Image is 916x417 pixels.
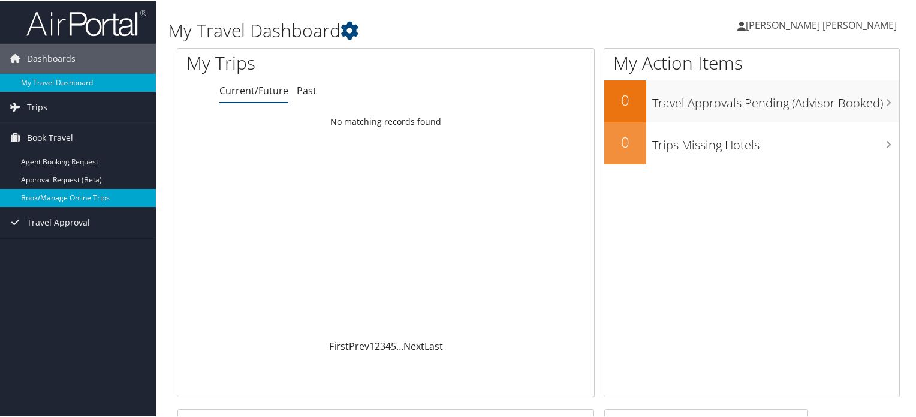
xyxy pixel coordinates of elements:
a: 5 [391,338,396,352]
h2: 0 [604,131,646,151]
h2: 0 [604,89,646,109]
a: Past [297,83,317,96]
a: 2 [375,338,380,352]
span: … [396,338,403,352]
img: airportal-logo.png [26,8,146,36]
td: No matching records found [177,110,594,131]
a: [PERSON_NAME] [PERSON_NAME] [737,6,909,42]
a: 0Travel Approvals Pending (Advisor Booked) [604,79,899,121]
a: 0Trips Missing Hotels [604,121,899,163]
h1: My Trips [186,49,412,74]
a: First [329,338,349,352]
span: Dashboards [27,43,76,73]
a: Prev [349,338,369,352]
a: Next [403,338,424,352]
span: Book Travel [27,122,73,152]
span: Travel Approval [27,206,90,236]
a: Current/Future [219,83,288,96]
h3: Trips Missing Hotels [652,130,899,152]
span: Trips [27,91,47,121]
span: [PERSON_NAME] [PERSON_NAME] [746,17,897,31]
a: 1 [369,338,375,352]
h1: My Action Items [604,49,899,74]
h3: Travel Approvals Pending (Advisor Booked) [652,88,899,110]
h1: My Travel Dashboard [168,17,662,42]
a: 3 [380,338,385,352]
a: Last [424,338,443,352]
a: 4 [385,338,391,352]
